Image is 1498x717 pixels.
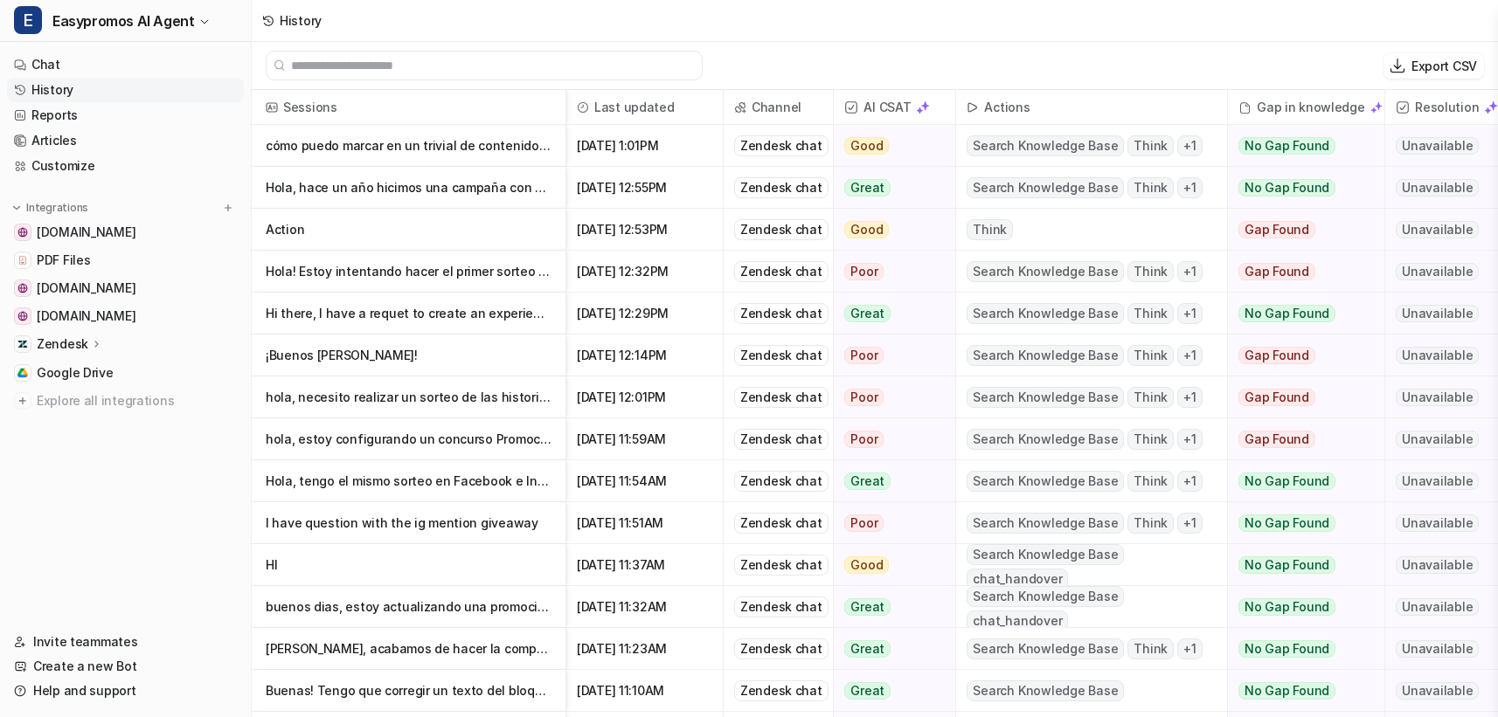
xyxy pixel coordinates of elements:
p: Hola, tengo el mismo sorteo en Facebook e Instagram. Y necesito 2 ganadores de cada plataforma. ¿... [266,460,551,502]
span: Unavailable [1396,221,1479,238]
button: Gap Found [1228,334,1371,376]
span: Unavailable [1396,137,1479,155]
span: No Gap Found [1238,598,1335,616]
span: [DATE] 11:32AM [573,586,716,628]
button: No Gap Found [1228,293,1371,334]
span: Search Knowledge Base [967,345,1124,366]
button: No Gap Found [1228,670,1371,712]
p: cómo puedo marcar en un trivial de contenidos cuál es la única opción correcta? [266,125,551,167]
button: Great [834,586,945,628]
div: Zendesk chat [734,135,829,156]
img: Google Drive [17,368,28,378]
span: Think [1127,303,1174,324]
button: Great [834,628,945,670]
div: Zendesk chat [734,177,829,198]
div: Zendesk chat [734,680,829,701]
span: Think [1127,471,1174,492]
a: Reports [7,103,244,128]
button: Great [834,167,945,209]
span: Unavailable [1396,514,1479,532]
span: Unavailable [1396,472,1479,490]
span: Gap Found [1238,221,1315,238]
h2: Actions [984,90,1030,125]
span: Unavailable [1396,263,1479,280]
span: No Gap Found [1238,179,1335,196]
span: Good [844,556,889,574]
a: www.easypromosapp.com[DOMAIN_NAME] [7,304,244,328]
a: Customize [7,154,244,178]
span: No Gap Found [1238,472,1335,490]
span: No Gap Found [1238,682,1335,700]
a: Create a new Bot [7,654,244,679]
img: menu_add.svg [222,202,234,214]
span: [DOMAIN_NAME] [37,307,135,325]
span: chat_handover [967,569,1068,589]
a: PDF FilesPDF Files [7,248,244,272]
div: Zendesk chat [734,345,829,366]
div: Zendesk chat [734,513,829,534]
p: HI [266,544,551,586]
p: buenos dias, estoy actualizando una promoción pero no hay manera que me aparezcan los textos nuevos [266,586,551,628]
span: Search Knowledge Base [967,471,1124,492]
span: Great [844,598,891,616]
button: No Gap Found [1228,167,1371,209]
a: History [7,78,244,102]
span: Good [844,221,889,238]
button: Export CSV [1384,53,1484,79]
span: Search Knowledge Base [967,429,1124,450]
button: No Gap Found [1228,586,1371,628]
button: No Gap Found [1228,125,1371,167]
button: No Gap Found [1228,544,1371,586]
span: Poor [844,389,884,406]
span: E [14,6,42,34]
button: Poor [834,334,945,376]
span: + 1 [1177,261,1203,282]
span: Search Knowledge Base [967,680,1124,701]
button: Poor [834,418,945,460]
button: Poor [834,251,945,293]
button: No Gap Found [1228,502,1371,544]
img: easypromos-apiref.redoc.ly [17,283,28,293]
p: Hola, hace un año hicimos una campaña con vosotros, pero no pueda verlo en nuestro panel. ¿Es por... [266,167,551,209]
span: Gap Found [1238,263,1315,280]
p: Action [266,209,551,251]
button: Great [834,670,945,712]
span: Great [844,179,891,196]
span: [DATE] 12:29PM [573,293,716,334]
span: Think [1127,638,1174,659]
a: Explore all integrations [7,389,244,413]
span: Unavailable [1396,179,1479,196]
span: [DATE] 11:37AM [573,544,716,586]
span: Think [967,219,1013,240]
span: [DOMAIN_NAME] [37,224,135,241]
img: www.easypromosapp.com [17,311,28,321]
span: + 1 [1177,638,1203,659]
span: Think [1127,429,1174,450]
span: Search Knowledge Base [967,513,1124,534]
a: Google DriveGoogle Drive [7,361,244,385]
span: Gap Found [1238,431,1315,448]
p: hola, necesito realizar un sorteo de las historias en las que nos etiqueten y compartamos en nues... [266,376,551,418]
div: Zendesk chat [734,261,829,282]
span: Great [844,682,891,700]
p: Zendesk [37,335,88,353]
img: Zendesk [17,339,28,349]
span: Easypromos AI Agent [52,9,194,33]
span: Unavailable [1396,640,1479,658]
span: [DATE] 12:55PM [573,167,716,209]
span: No Gap Found [1238,137,1335,155]
div: Zendesk chat [734,555,829,576]
p: Export CSV [1411,57,1477,75]
span: Search Knowledge Base [967,387,1124,408]
div: Zendesk chat [734,219,829,240]
button: Good [834,125,945,167]
span: + 1 [1177,135,1203,156]
span: Explore all integrations [37,387,237,415]
a: Invite teammates [7,630,244,654]
div: Gap in knowledge [1235,90,1377,125]
button: Gap Found [1228,209,1371,251]
span: + 1 [1177,513,1203,534]
button: Great [834,460,945,502]
a: Articles [7,128,244,153]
